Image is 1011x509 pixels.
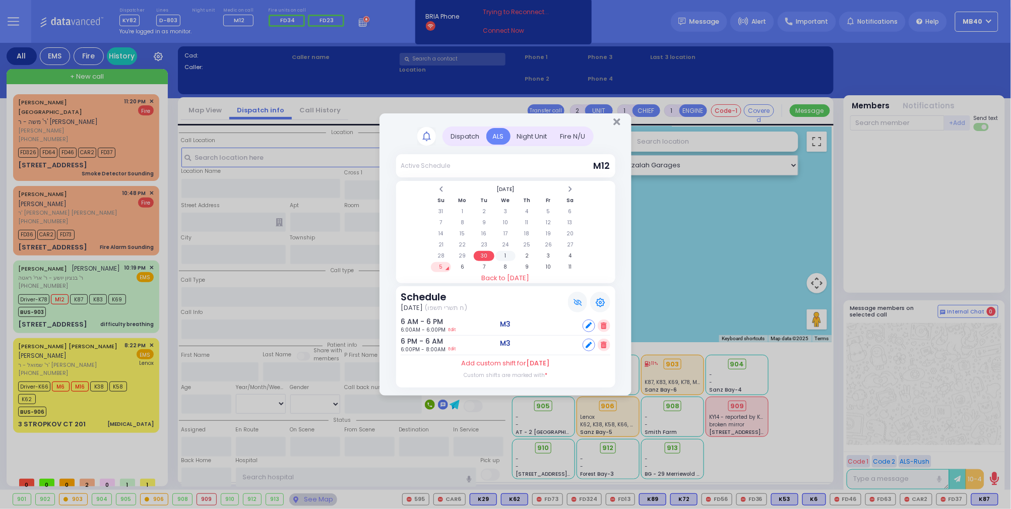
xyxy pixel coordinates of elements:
td: 22 [452,240,473,250]
a: Edit [449,346,456,353]
a: Edit [449,326,456,334]
td: 3 [495,207,516,217]
span: [DATE] [401,303,423,313]
td: 5 [538,207,559,217]
td: 16 [474,229,494,239]
span: 6:00PM - 8:00AM [401,346,446,353]
td: 9 [474,218,494,228]
th: Su [431,196,452,206]
span: (ח תשרי תשפו) [425,303,468,313]
div: Active Schedule [401,161,450,170]
th: We [495,196,516,206]
td: 10 [495,218,516,228]
th: Th [517,196,537,206]
td: 19 [538,229,559,239]
td: 17 [495,229,516,239]
h5: M3 [500,339,511,348]
div: Night Unit [511,128,554,145]
td: 1 [452,207,473,217]
h5: M3 [500,320,511,329]
h6: 6 PM - 6 AM [401,337,428,346]
span: Previous Month [438,185,444,193]
td: 30 [474,251,494,261]
td: 2 [517,251,537,261]
th: Sa [560,196,581,206]
span: M12 [594,160,610,172]
td: 27 [560,240,581,250]
td: 9 [517,262,537,272]
label: Custom shifts are marked with [464,371,547,379]
h3: Schedule [401,291,467,303]
td: 18 [517,229,537,239]
td: 14 [431,229,452,239]
td: 31 [431,207,452,217]
td: 7 [474,262,494,272]
label: Add custom shift for [462,358,550,368]
span: Next Month [567,185,573,193]
td: 4 [517,207,537,217]
div: Fire N/U [554,128,592,145]
td: 28 [431,251,452,261]
th: Mo [452,196,473,206]
td: 4 [560,251,581,261]
div: Dispatch [445,128,486,145]
td: 6 [452,262,473,272]
td: 11 [560,262,581,272]
td: 10 [538,262,559,272]
td: 1 [495,251,516,261]
h6: 6 AM - 6 PM [401,317,428,326]
td: 12 [538,218,559,228]
td: 23 [474,240,494,250]
td: 8 [452,218,473,228]
td: 24 [495,240,516,250]
td: 7 [431,218,452,228]
a: Back to [DATE] [396,273,615,283]
div: ALS [486,128,511,145]
td: 5 [431,262,452,272]
td: 26 [538,240,559,250]
td: 21 [431,240,452,250]
td: 2 [474,207,494,217]
td: 3 [538,251,559,261]
td: 25 [517,240,537,250]
td: 20 [560,229,581,239]
span: 6:00AM - 6:00PM [401,326,446,334]
td: 13 [560,218,581,228]
td: 8 [495,262,516,272]
td: 6 [560,207,581,217]
td: 29 [452,251,473,261]
td: 15 [452,229,473,239]
th: Tu [474,196,494,206]
span: [DATE] [527,358,550,368]
th: Select Month [452,184,558,195]
td: 11 [517,218,537,228]
button: Close [613,117,620,127]
th: Fr [538,196,559,206]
